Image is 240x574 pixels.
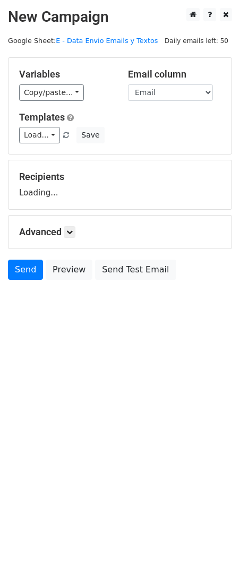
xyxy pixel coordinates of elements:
[19,171,221,183] h5: Recipients
[8,260,43,280] a: Send
[56,37,158,45] a: E - Data Envio Emails y Textos
[8,37,158,45] small: Google Sheet:
[46,260,92,280] a: Preview
[161,37,232,45] a: Daily emails left: 50
[8,8,232,26] h2: New Campaign
[19,68,112,80] h5: Variables
[19,127,60,143] a: Load...
[161,35,232,47] span: Daily emails left: 50
[19,84,84,101] a: Copy/paste...
[95,260,176,280] a: Send Test Email
[76,127,104,143] button: Save
[19,226,221,238] h5: Advanced
[128,68,221,80] h5: Email column
[19,112,65,123] a: Templates
[19,171,221,199] div: Loading...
